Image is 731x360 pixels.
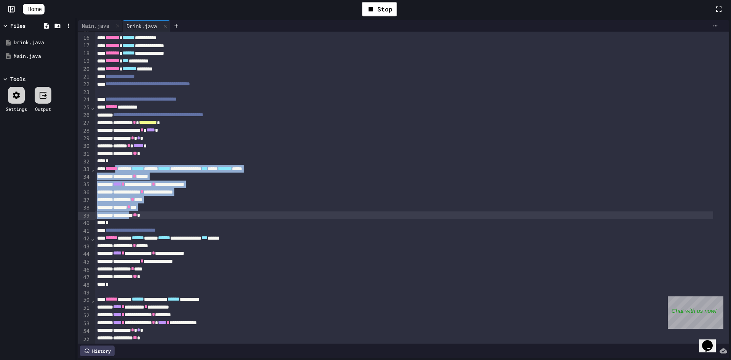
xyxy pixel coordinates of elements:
[78,312,91,320] div: 52
[78,212,91,220] div: 39
[78,142,91,150] div: 30
[78,112,91,119] div: 26
[78,304,91,312] div: 51
[78,197,91,204] div: 37
[23,4,45,14] a: Home
[78,173,91,181] div: 34
[78,158,91,166] div: 32
[668,296,723,329] iframe: chat widget
[78,243,91,251] div: 43
[78,104,91,112] div: 25
[91,166,94,172] span: Fold line
[78,81,91,88] div: 22
[78,320,91,328] div: 53
[78,73,91,81] div: 21
[78,96,91,104] div: 24
[78,66,91,73] div: 20
[10,22,26,30] div: Files
[78,42,91,50] div: 17
[78,227,91,235] div: 41
[78,135,91,142] div: 29
[78,89,91,96] div: 23
[78,50,91,58] div: 18
[78,258,91,266] div: 45
[91,235,94,242] span: Fold line
[91,104,94,110] span: Fold line
[78,189,91,197] div: 36
[78,127,91,135] div: 28
[78,296,91,304] div: 50
[123,20,170,32] div: Drink.java
[78,235,91,243] div: 42
[78,343,91,351] div: 56
[14,53,73,60] div: Main.java
[123,22,161,30] div: Drink.java
[78,289,91,297] div: 49
[78,251,91,258] div: 44
[10,75,26,83] div: Tools
[78,328,91,335] div: 54
[78,34,91,42] div: 16
[14,39,73,46] div: Drink.java
[78,266,91,274] div: 46
[80,346,115,356] div: History
[78,20,123,32] div: Main.java
[78,274,91,282] div: 47
[78,166,91,173] div: 33
[699,330,723,352] iframe: chat widget
[78,204,91,212] div: 38
[78,150,91,158] div: 31
[78,58,91,65] div: 19
[78,22,113,30] div: Main.java
[35,106,51,112] div: Output
[27,5,41,13] span: Home
[78,335,91,343] div: 55
[6,106,27,112] div: Settings
[78,282,91,289] div: 48
[78,181,91,189] div: 35
[78,220,91,227] div: 40
[362,2,397,16] div: Stop
[91,297,94,303] span: Fold line
[78,119,91,127] div: 27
